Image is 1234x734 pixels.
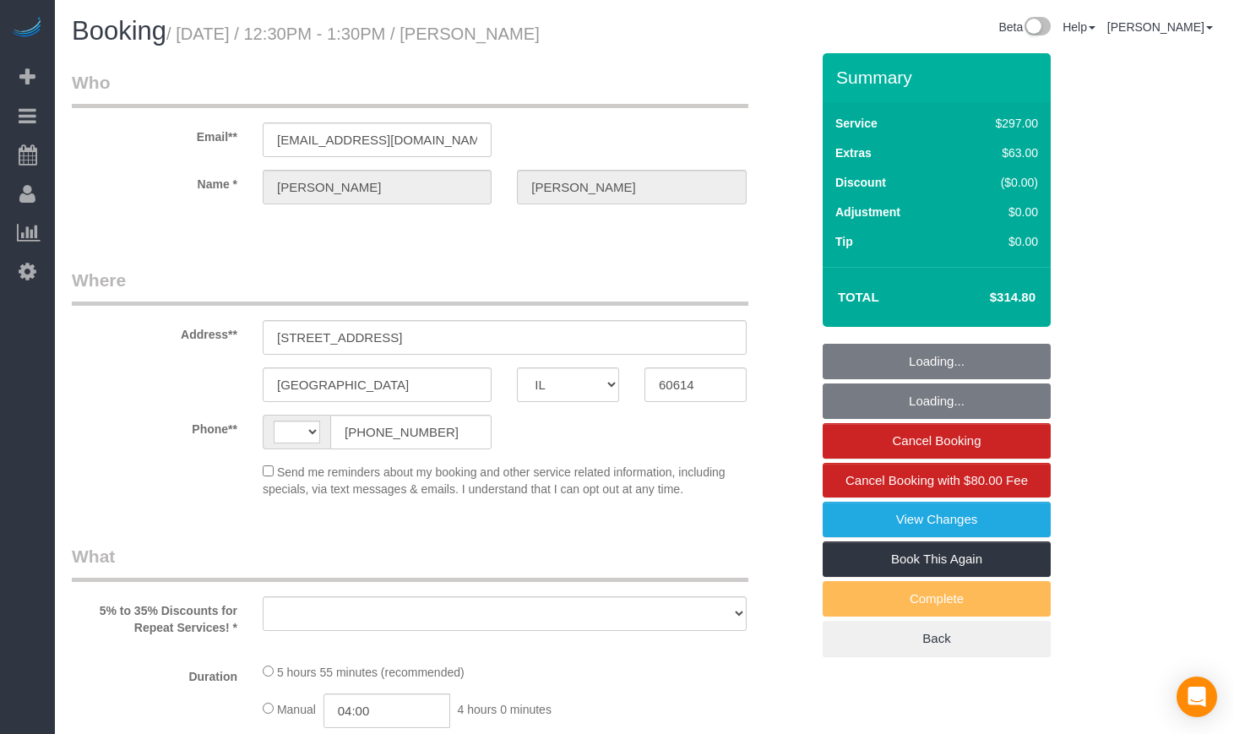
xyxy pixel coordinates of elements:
[59,170,250,193] label: Name *
[838,290,879,304] strong: Total
[59,662,250,685] label: Duration
[166,24,540,43] small: / [DATE] / 12:30PM - 1:30PM / [PERSON_NAME]
[72,544,748,582] legend: What
[458,703,552,716] span: 4 hours 0 minutes
[72,16,166,46] span: Booking
[644,367,747,402] input: Zip Code**
[959,174,1038,191] div: ($0.00)
[835,204,900,220] label: Adjustment
[835,115,878,132] label: Service
[72,268,748,306] legend: Where
[823,423,1051,459] a: Cancel Booking
[835,144,872,161] label: Extras
[836,68,1042,87] h3: Summary
[72,70,748,108] legend: Who
[59,596,250,636] label: 5% to 35% Discounts for Repeat Services! *
[823,621,1051,656] a: Back
[998,20,1051,34] a: Beta
[10,17,44,41] img: Automaid Logo
[823,541,1051,577] a: Book This Again
[939,291,1036,305] h4: $314.80
[823,502,1051,537] a: View Changes
[1107,20,1213,34] a: [PERSON_NAME]
[835,233,853,250] label: Tip
[277,703,316,716] span: Manual
[959,233,1038,250] div: $0.00
[263,465,726,496] span: Send me reminders about my booking and other service related information, including specials, via...
[517,170,746,204] input: Last Name*
[959,204,1038,220] div: $0.00
[277,666,465,679] span: 5 hours 55 minutes (recommended)
[1177,677,1217,717] div: Open Intercom Messenger
[845,473,1028,487] span: Cancel Booking with $80.00 Fee
[1063,20,1095,34] a: Help
[959,115,1038,132] div: $297.00
[835,174,886,191] label: Discount
[1023,17,1051,39] img: New interface
[263,170,492,204] input: First Name**
[959,144,1038,161] div: $63.00
[823,463,1051,498] a: Cancel Booking with $80.00 Fee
